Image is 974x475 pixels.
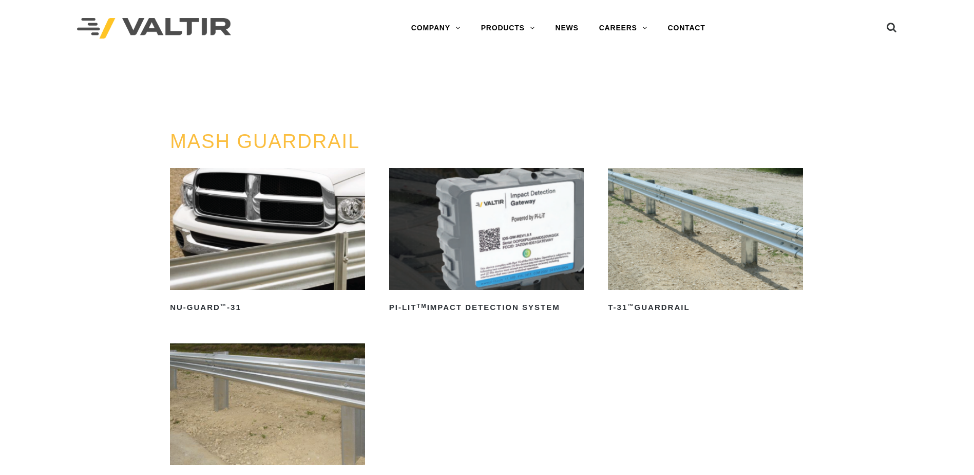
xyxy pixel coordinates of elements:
[589,18,658,39] a: CAREERS
[545,18,589,39] a: NEWS
[401,18,471,39] a: COMPANY
[170,131,360,152] a: MASH GUARDRAIL
[170,168,365,316] a: NU-GUARD™-31
[608,168,803,316] a: T-31™Guardrail
[471,18,545,39] a: PRODUCTS
[220,303,227,309] sup: ™
[658,18,716,39] a: CONTACT
[77,18,231,39] img: Valtir
[170,299,365,316] h2: NU-GUARD -31
[389,168,584,316] a: PI-LITTMImpact Detection System
[416,303,427,309] sup: TM
[608,299,803,316] h2: T-31 Guardrail
[389,299,584,316] h2: PI-LIT Impact Detection System
[627,303,634,309] sup: ™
